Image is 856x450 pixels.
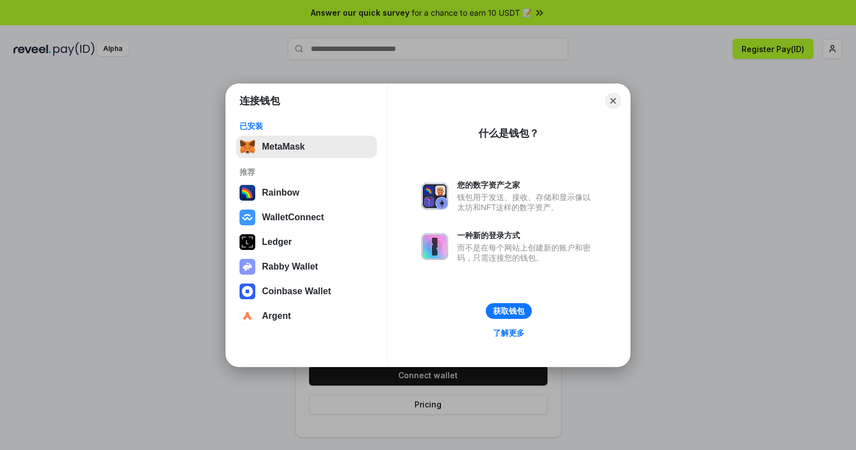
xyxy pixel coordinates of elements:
div: Ledger [262,237,292,247]
div: 已安装 [240,121,374,131]
div: 而不是在每个网站上创建新的账户和密码，只需连接您的钱包。 [457,243,596,263]
button: Rabby Wallet [236,256,377,278]
img: svg+xml,%3Csvg%20width%3D%2228%22%20height%3D%2228%22%20viewBox%3D%220%200%2028%2028%22%20fill%3D... [240,308,255,324]
div: 推荐 [240,167,374,177]
img: svg+xml,%3Csvg%20xmlns%3D%22http%3A%2F%2Fwww.w3.org%2F2000%2Fsvg%22%20width%3D%2228%22%20height%3... [240,234,255,250]
div: 什么是钱包？ [478,127,539,140]
div: Argent [262,311,291,321]
img: svg+xml,%3Csvg%20width%3D%2228%22%20height%3D%2228%22%20viewBox%3D%220%200%2028%2028%22%20fill%3D... [240,210,255,225]
button: Close [605,93,621,109]
img: svg+xml,%3Csvg%20fill%3D%22none%22%20height%3D%2233%22%20viewBox%3D%220%200%2035%2033%22%20width%... [240,139,255,155]
button: Argent [236,305,377,327]
div: 获取钱包 [493,306,524,316]
div: Rabby Wallet [262,262,318,272]
button: Ledger [236,231,377,253]
div: 您的数字资产之家 [457,180,596,190]
img: svg+xml,%3Csvg%20xmlns%3D%22http%3A%2F%2Fwww.w3.org%2F2000%2Fsvg%22%20fill%3D%22none%22%20viewBox... [240,259,255,275]
div: Coinbase Wallet [262,286,331,296]
h1: 连接钱包 [240,94,280,108]
button: 获取钱包 [486,303,532,319]
div: 了解更多 [493,328,524,338]
div: WalletConnect [262,212,324,222]
img: svg+xml,%3Csvg%20width%3D%2228%22%20height%3D%2228%22%20viewBox%3D%220%200%2028%2028%22%20fill%3D... [240,284,255,299]
div: 钱包用于发送、接收、存储和显示像以太坊和NFT这样的数字资产。 [457,192,596,212]
a: 了解更多 [486,326,531,340]
button: Rainbow [236,182,377,204]
div: MetaMask [262,142,305,152]
div: Rainbow [262,188,300,198]
img: svg+xml,%3Csvg%20width%3D%22120%22%20height%3D%22120%22%20viewBox%3D%220%200%20120%20120%22%20fil... [240,185,255,201]
button: WalletConnect [236,206,377,229]
button: Coinbase Wallet [236,280,377,303]
img: svg+xml,%3Csvg%20xmlns%3D%22http%3A%2F%2Fwww.w3.org%2F2000%2Fsvg%22%20fill%3D%22none%22%20viewBox... [421,183,448,210]
button: MetaMask [236,136,377,158]
div: 一种新的登录方式 [457,230,596,240]
img: svg+xml,%3Csvg%20xmlns%3D%22http%3A%2F%2Fwww.w3.org%2F2000%2Fsvg%22%20fill%3D%22none%22%20viewBox... [421,233,448,260]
